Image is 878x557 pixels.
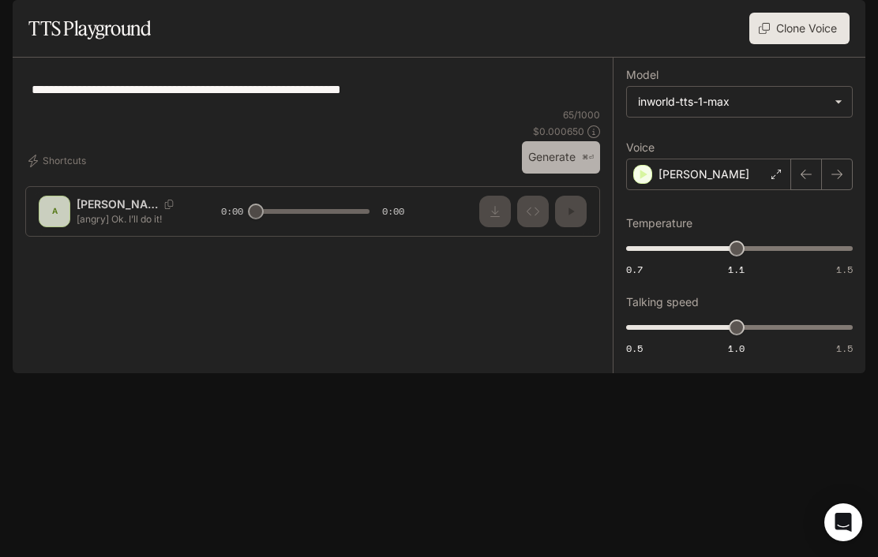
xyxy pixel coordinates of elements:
h1: TTS Playground [28,13,151,44]
p: Model [626,69,658,80]
span: 0.5 [626,342,643,355]
p: Voice [626,142,655,153]
p: Talking speed [626,297,699,308]
span: 0.7 [626,263,643,276]
p: Temperature [626,218,692,229]
div: inworld-tts-1-max [638,94,827,110]
p: [PERSON_NAME] [658,166,749,182]
button: Generate⌘⏎ [522,141,600,174]
span: 1.1 [728,263,745,276]
div: inworld-tts-1-max [627,87,852,117]
button: Shortcuts [25,148,92,174]
p: $ 0.000650 [533,125,584,138]
button: Clone Voice [749,13,850,44]
span: 1.0 [728,342,745,355]
div: Open Intercom Messenger [824,503,862,541]
p: 65 / 1000 [563,108,600,121]
span: 1.5 [836,263,853,276]
button: open drawer [12,8,40,36]
p: ⌘⏎ [582,153,594,163]
span: 1.5 [836,342,853,355]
